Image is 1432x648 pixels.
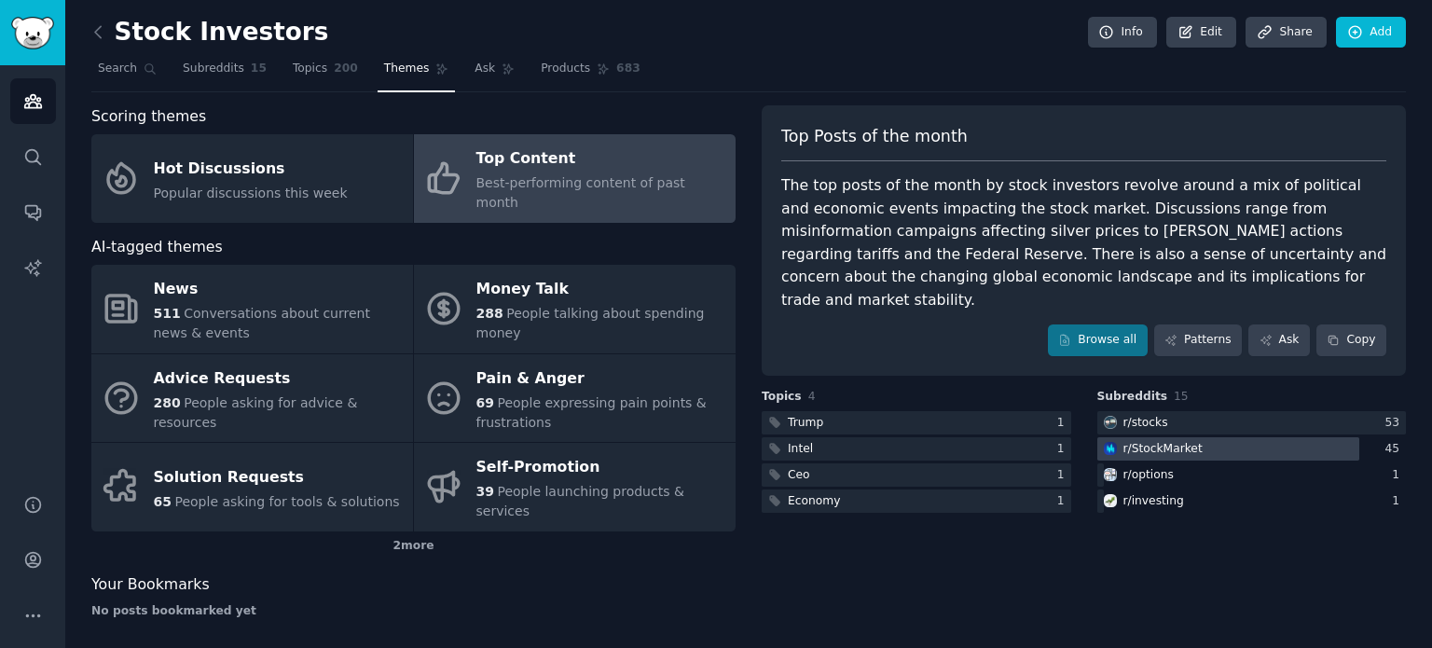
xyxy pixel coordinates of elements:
[91,443,413,531] a: Solution Requests65People asking for tools & solutions
[762,463,1071,487] a: Ceo1
[154,186,348,200] span: Popular discussions this week
[154,494,172,509] span: 65
[1048,324,1148,356] a: Browse all
[762,411,1071,434] a: Trump1
[788,493,840,510] div: Economy
[91,105,206,129] span: Scoring themes
[251,61,267,77] span: 15
[1123,415,1168,432] div: r/ stocks
[98,61,137,77] span: Search
[154,395,181,410] span: 280
[1097,489,1407,513] a: investingr/investing1
[1166,17,1236,48] a: Edit
[475,61,495,77] span: Ask
[468,54,521,92] a: Ask
[91,134,413,223] a: Hot DiscussionsPopular discussions this week
[788,467,810,484] div: Ceo
[91,573,210,597] span: Your Bookmarks
[476,306,705,340] span: People talking about spending money
[414,265,736,353] a: Money Talk288People talking about spending money
[1384,415,1406,432] div: 53
[154,306,181,321] span: 511
[414,354,736,443] a: Pain & Anger69People expressing pain points & frustrations
[1097,463,1407,487] a: optionsr/options1
[476,306,503,321] span: 288
[1057,493,1071,510] div: 1
[1248,324,1310,356] a: Ask
[11,17,54,49] img: GummySearch logo
[91,265,413,353] a: News511Conversations about current news & events
[1088,17,1157,48] a: Info
[174,494,399,509] span: People asking for tools & solutions
[91,18,328,48] h2: Stock Investors
[286,54,365,92] a: Topics200
[808,390,816,403] span: 4
[91,531,736,561] div: 2 more
[1097,389,1168,406] span: Subreddits
[154,306,370,340] span: Conversations about current news & events
[476,364,726,393] div: Pain & Anger
[1104,416,1117,429] img: stocks
[476,395,494,410] span: 69
[154,364,404,393] div: Advice Requests
[476,484,494,499] span: 39
[154,395,358,430] span: People asking for advice & resources
[476,175,685,210] span: Best-performing content of past month
[183,61,244,77] span: Subreddits
[534,54,646,92] a: Products683
[1174,390,1189,403] span: 15
[1392,467,1406,484] div: 1
[1057,467,1071,484] div: 1
[762,489,1071,513] a: Economy1
[91,54,163,92] a: Search
[154,275,404,305] div: News
[476,453,726,483] div: Self-Promotion
[293,61,327,77] span: Topics
[384,61,430,77] span: Themes
[762,389,802,406] span: Topics
[788,441,813,458] div: Intel
[378,54,456,92] a: Themes
[1336,17,1406,48] a: Add
[334,61,358,77] span: 200
[1384,441,1406,458] div: 45
[91,603,736,620] div: No posts bookmarked yet
[1246,17,1326,48] a: Share
[476,275,726,305] div: Money Talk
[781,125,968,148] span: Top Posts of the month
[476,484,684,518] span: People launching products & services
[154,462,400,492] div: Solution Requests
[1104,468,1117,481] img: options
[616,61,640,77] span: 683
[414,443,736,531] a: Self-Promotion39People launching products & services
[1123,493,1184,510] div: r/ investing
[788,415,823,432] div: Trump
[1057,441,1071,458] div: 1
[1392,493,1406,510] div: 1
[1104,442,1117,455] img: StockMarket
[414,134,736,223] a: Top ContentBest-performing content of past month
[476,395,707,430] span: People expressing pain points & frustrations
[1097,437,1407,461] a: StockMarketr/StockMarket45
[1057,415,1071,432] div: 1
[781,174,1386,311] div: The top posts of the month by stock investors revolve around a mix of political and economic even...
[154,154,348,184] div: Hot Discussions
[176,54,273,92] a: Subreddits15
[476,145,726,174] div: Top Content
[1154,324,1242,356] a: Patterns
[91,354,413,443] a: Advice Requests280People asking for advice & resources
[91,236,223,259] span: AI-tagged themes
[1316,324,1386,356] button: Copy
[1123,441,1203,458] div: r/ StockMarket
[1104,494,1117,507] img: investing
[1097,411,1407,434] a: stocksr/stocks53
[1123,467,1174,484] div: r/ options
[541,61,590,77] span: Products
[762,437,1071,461] a: Intel1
